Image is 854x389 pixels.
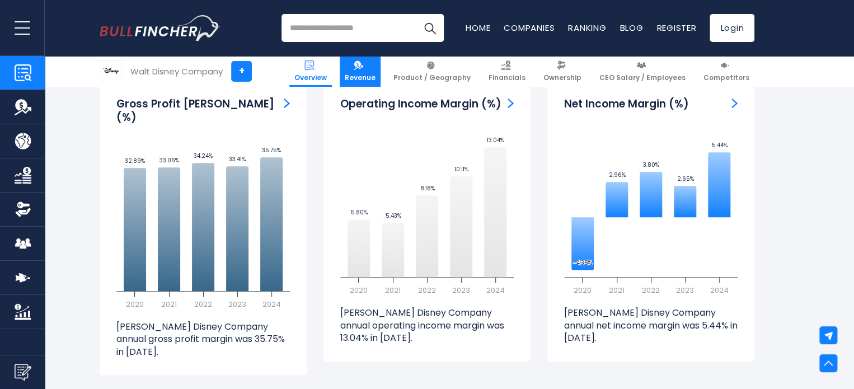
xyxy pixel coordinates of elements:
text: 2022 [418,285,436,296]
a: Companies [504,22,555,34]
text: 10.11% [454,165,468,174]
text: 35.75% [262,146,281,154]
a: Ownership [538,56,586,87]
text: 2020 [574,285,592,296]
text: 5.44% [711,141,727,149]
text: 2023 [452,285,470,296]
h3: Operating Income Margin (%) [340,97,501,111]
a: Competitors [698,56,754,87]
a: Login [710,14,754,42]
a: Gross Profit Margin [284,97,290,109]
span: Product / Geography [393,73,471,82]
img: Bullfincher logo [100,15,220,41]
text: 2024 [486,285,505,296]
a: Operating Income Margin [508,97,514,109]
button: Search [416,14,444,42]
span: CEO Salary / Employees [599,73,686,82]
a: Ranking [568,22,606,34]
text: 32.89% [125,157,145,165]
text: 2024 [710,285,729,296]
text: 2.96% [608,171,625,179]
span: Revenue [345,73,376,82]
text: 33.41% [229,155,246,163]
span: Financials [489,73,525,82]
a: CEO Salary / Employees [594,56,691,87]
a: Product / Geography [388,56,476,87]
a: Blog [620,22,643,34]
h3: Net Income Margin (%) [564,97,689,111]
span: Overview [294,73,327,82]
text: 2023 [676,285,694,296]
div: Walt Disney Company [130,65,223,78]
a: Register [656,22,696,34]
text: 34.24% [194,152,213,160]
text: 3.80% [643,161,659,169]
text: 2021 [161,299,177,310]
text: 13.04% [486,136,504,144]
a: + [231,61,252,82]
span: Competitors [703,73,749,82]
text: -4.38% [573,259,592,267]
text: 5.43% [385,212,401,220]
text: 5.80% [350,208,367,217]
text: 8.18% [420,184,434,193]
a: Revenue [340,56,381,87]
p: [PERSON_NAME] Disney Company annual gross profit margin was 35.75% in [DATE]. [116,321,290,358]
a: Net Income Margin [731,97,738,109]
text: 2024 [262,299,281,310]
img: DIS logo [100,60,121,82]
text: 2022 [194,299,212,310]
h3: Gross Profit [PERSON_NAME] (%) [116,97,284,125]
span: Ownership [543,73,581,82]
a: Go to homepage [100,15,220,41]
text: 2.65% [677,175,693,183]
img: Ownership [15,201,31,218]
text: 33.06% [159,156,179,165]
text: 2020 [350,285,368,296]
text: 2021 [609,285,625,296]
p: [PERSON_NAME] Disney Company annual net income margin was 5.44% in [DATE]. [564,307,738,344]
text: 2022 [642,285,660,296]
text: 2023 [228,299,246,310]
p: [PERSON_NAME] Disney Company annual operating income margin was 13.04% in [DATE]. [340,307,514,344]
a: Home [466,22,490,34]
a: Financials [484,56,531,87]
a: Overview [289,56,332,87]
text: 2021 [385,285,401,296]
text: 2020 [126,299,144,310]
